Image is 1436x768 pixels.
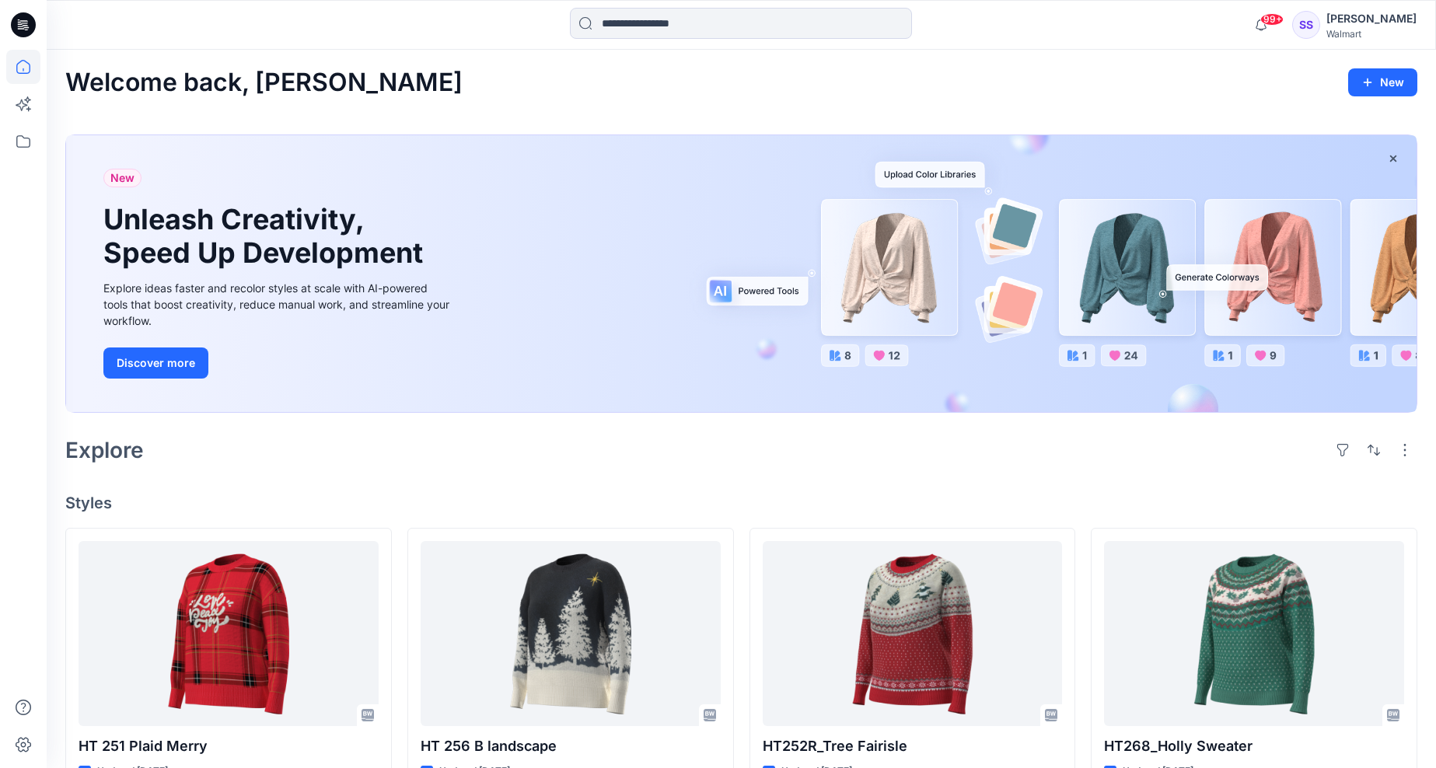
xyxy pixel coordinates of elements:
[1104,541,1404,726] a: HT268_Holly Sweater
[103,347,208,379] button: Discover more
[1260,13,1284,26] span: 99+
[1326,9,1417,28] div: [PERSON_NAME]
[65,494,1417,512] h4: Styles
[103,203,430,270] h1: Unleash Creativity, Speed Up Development
[65,438,144,463] h2: Explore
[1292,11,1320,39] div: SS
[103,280,453,329] div: Explore ideas faster and recolor styles at scale with AI-powered tools that boost creativity, red...
[110,169,135,187] span: New
[1104,735,1404,757] p: HT268_Holly Sweater
[421,735,721,757] p: HT 256 B landscape
[763,735,1063,757] p: HT252R_Tree Fairisle
[1326,28,1417,40] div: Walmart
[65,68,463,97] h2: Welcome back, [PERSON_NAME]
[421,541,721,726] a: HT 256 B landscape
[763,541,1063,726] a: HT252R_Tree Fairisle
[103,347,453,379] a: Discover more
[79,735,379,757] p: HT 251 Plaid Merry
[1348,68,1417,96] button: New
[79,541,379,726] a: HT 251 Plaid Merry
